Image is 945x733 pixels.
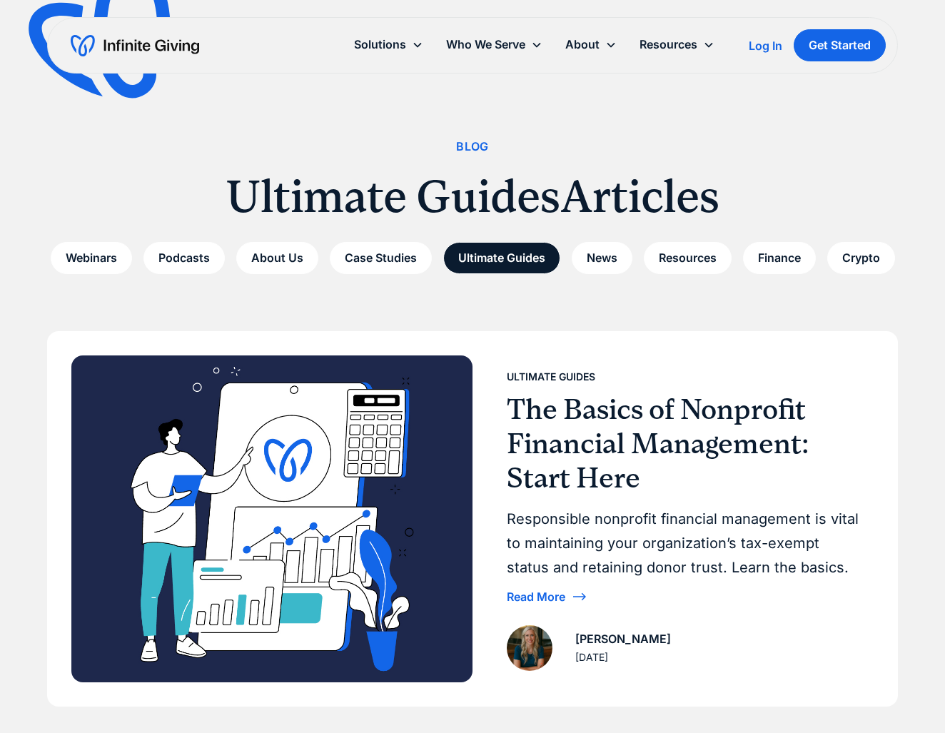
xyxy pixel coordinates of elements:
a: home [71,34,199,57]
a: Ultimate Guides [443,242,560,274]
div: Solutions [343,29,435,60]
div: About [565,35,600,54]
div: Who We Serve [446,35,525,54]
a: Case Studies [330,242,432,274]
div: Ultimate Guides [507,368,595,385]
div: Resources [640,35,697,54]
a: Finance [743,242,816,274]
a: About Us [236,242,318,274]
div: Read More [507,591,565,602]
div: [DATE] [575,649,608,666]
div: Solutions [354,35,406,54]
a: Crypto [827,242,895,274]
h1: Articles [560,168,719,225]
div: Who We Serve [435,29,554,60]
a: Webinars [51,242,132,274]
a: News [572,242,632,274]
h1: Ultimate Guides [226,168,560,225]
a: Get Started [794,29,886,61]
a: Resources [644,242,732,274]
a: Podcasts [143,242,225,274]
h3: The Basics of Nonprofit Financial Management: Start Here [507,393,862,495]
a: Ultimate GuidesThe Basics of Nonprofit Financial Management: Start HereResponsible nonprofit fina... [49,333,896,704]
div: [PERSON_NAME] [575,630,671,649]
div: Blog [456,137,489,156]
div: Resources [628,29,726,60]
div: Responsible nonprofit financial management is vital to maintaining your organization’s tax-exempt... [507,507,862,580]
div: About [554,29,628,60]
a: Log In [749,37,782,54]
div: Log In [749,40,782,51]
